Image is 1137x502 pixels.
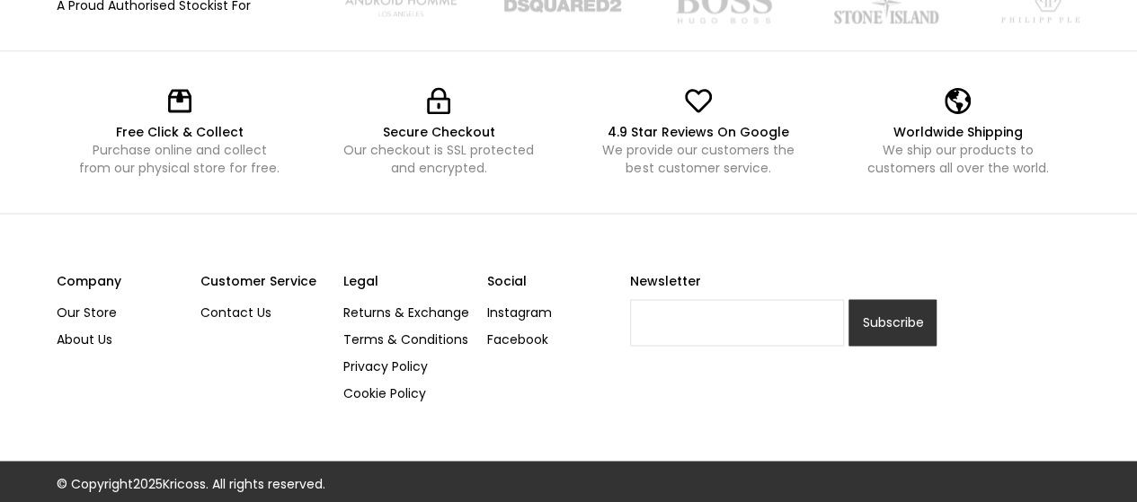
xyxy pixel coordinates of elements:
[57,326,186,353] a: About Us
[848,299,937,346] input: Subscribe
[57,299,186,326] a: Our Store
[486,326,616,353] a: Facebook
[630,268,937,295] label: Newsletter
[200,268,330,295] div: Customer Service
[853,141,1062,177] div: We ship our products to customers all over the world.
[334,141,544,177] div: Our checkout is SSL protected and encrypted.
[343,353,473,380] a: Privacy Policy
[853,123,1062,141] div: Worldwide Shipping
[594,123,804,141] div: 4.9 Star Reviews On Google
[75,141,284,177] div: Purchase online and collect from our physical store for free.
[486,299,616,326] a: Instagram
[334,123,544,141] div: Secure Checkout
[57,474,325,492] div: © Copyright Kricoss. All rights reserved.
[200,299,330,326] a: Contact Us
[343,268,473,295] div: Legal
[57,268,186,295] div: Company
[343,299,473,326] a: Returns & Exchange
[75,123,284,141] div: Free Click & Collect
[343,380,473,407] a: Cookie Policy
[343,326,473,353] a: Terms & Conditions
[594,141,804,177] div: We provide our customers the best customer service.
[133,474,163,492] span: 2025
[486,268,616,295] div: Social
